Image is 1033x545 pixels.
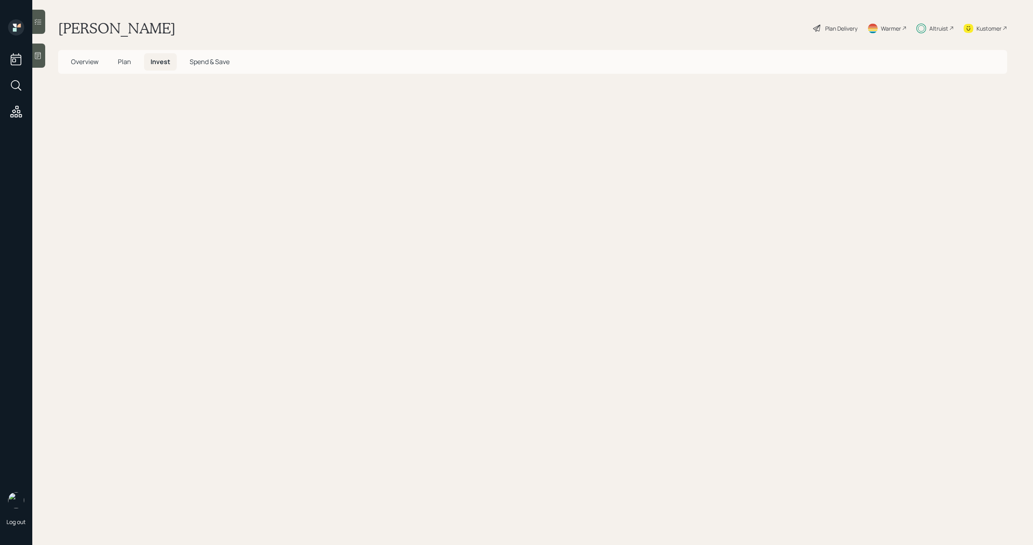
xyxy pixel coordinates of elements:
div: Kustomer [977,24,1002,33]
div: Altruist [929,24,948,33]
img: michael-russo-headshot.png [8,492,24,508]
div: Warmer [881,24,901,33]
div: Log out [6,518,26,526]
h1: [PERSON_NAME] [58,19,176,37]
span: Plan [118,57,131,66]
div: Plan Delivery [825,24,857,33]
span: Spend & Save [190,57,230,66]
span: Overview [71,57,98,66]
span: Invest [151,57,170,66]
